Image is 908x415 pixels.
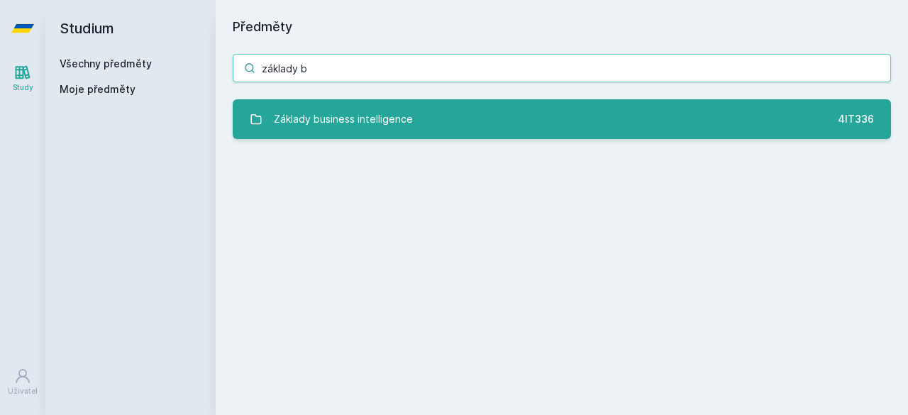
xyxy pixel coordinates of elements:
[13,82,33,93] div: Study
[8,386,38,397] div: Uživatel
[233,99,891,139] a: Základy business intelligence 4IT336
[233,17,891,37] h1: Předměty
[233,54,891,82] input: Název nebo ident předmětu…
[60,82,135,96] span: Moje předměty
[3,360,43,404] a: Uživatel
[838,112,874,126] div: 4IT336
[3,57,43,100] a: Study
[274,105,413,133] div: Základy business intelligence
[60,57,152,70] a: Všechny předměty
